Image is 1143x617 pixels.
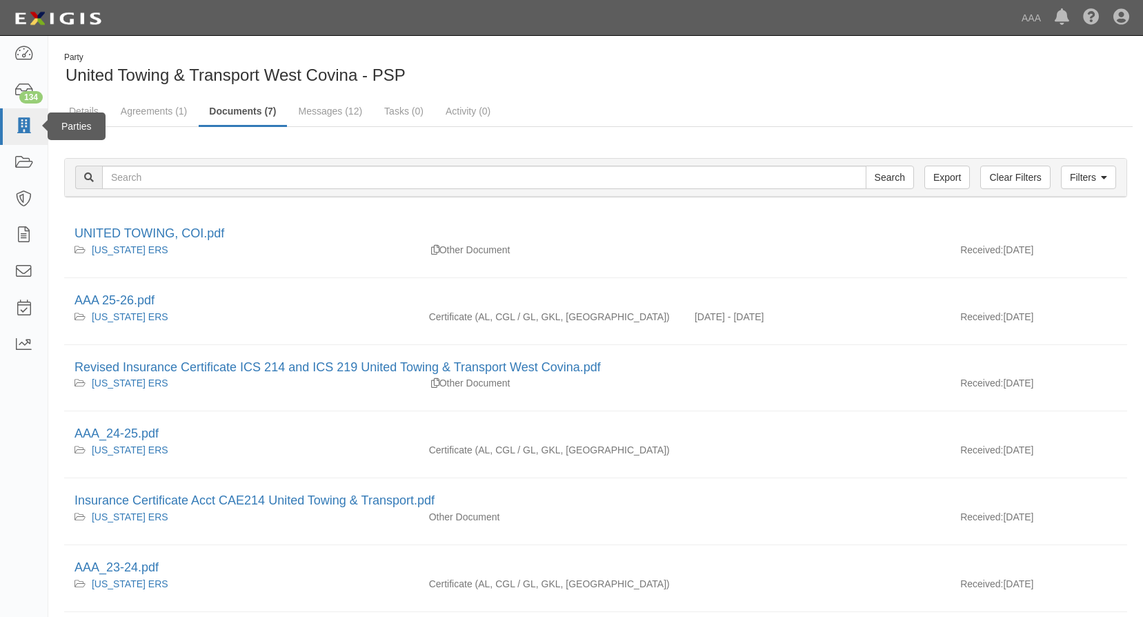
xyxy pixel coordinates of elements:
input: Search [102,166,866,189]
a: Documents (7) [199,97,286,127]
div: Effective 09/07/2025 - Expiration 09/07/2026 [684,310,950,324]
div: [DATE] [950,577,1127,598]
a: [US_STATE] ERS [92,378,168,389]
p: Received: [960,443,1003,457]
p: Received: [960,510,1003,524]
div: Duplicate [431,376,439,390]
div: 134 [19,91,43,104]
div: United Towing & Transport West Covina - PSP [59,52,586,87]
div: Auto Liability Commercial General Liability / Garage Liability Garage Keepers Liability On-Hook [419,443,684,457]
p: Received: [960,243,1003,257]
div: Other Document [419,243,684,257]
p: Received: [960,310,1003,324]
a: [US_STATE] ERS [92,244,168,255]
a: Messages (12) [288,97,373,125]
img: logo-5460c22ac91f19d4615b14bd174203de0afe785f0fc80cf4dbbc73dc1793850b.png [10,6,106,31]
div: AAA 25-26.pdf [74,292,1117,310]
div: California ERS [74,510,408,524]
div: California ERS [74,243,408,257]
div: UNITED TOWING, COI.pdf [74,225,1117,243]
a: AAA_23-24.pdf [74,560,159,574]
a: AAA_24-25.pdf [74,427,159,440]
a: [US_STATE] ERS [92,578,168,589]
div: California ERS [74,577,408,591]
a: Activity (0) [435,97,501,125]
div: Effective - Expiration [684,376,950,377]
a: Export [924,166,970,189]
div: Parties [48,112,106,140]
div: Other Document [419,510,684,524]
div: California ERS [74,443,408,457]
div: Duplicate [431,243,439,257]
input: Search [866,166,914,189]
div: Insurance Certificate Acct CAE214 United Towing & Transport.pdf [74,492,1117,510]
div: [DATE] [950,510,1127,531]
a: Filters [1061,166,1116,189]
a: AAA [1015,4,1048,32]
p: Received: [960,577,1003,591]
div: [DATE] [950,376,1127,397]
div: [DATE] [950,443,1127,464]
div: AAA_24-25.pdf [74,425,1117,443]
div: Other Document [419,376,684,390]
a: UNITED TOWING, COI.pdf [74,226,224,240]
a: Clear Filters [980,166,1050,189]
div: Auto Liability Commercial General Liability / Garage Liability Garage Keepers Liability On-Hook [419,310,684,324]
a: Details [59,97,109,125]
div: Revised Insurance Certificate ICS 214 and ICS 219 United Towing & Transport West Covina.pdf [74,359,1117,377]
p: Received: [960,376,1003,390]
a: Revised Insurance Certificate ICS 214 and ICS 219 United Towing & Transport West Covina.pdf [74,360,601,374]
span: United Towing & Transport West Covina - PSP [66,66,406,84]
a: [US_STATE] ERS [92,511,168,522]
a: Agreements (1) [110,97,197,125]
div: Auto Liability Commercial General Liability / Garage Liability Garage Keepers Liability On-Hook [419,577,684,591]
a: Insurance Certificate Acct CAE214 United Towing & Transport.pdf [74,493,435,507]
div: Party [64,52,406,63]
a: Tasks (0) [374,97,434,125]
a: [US_STATE] ERS [92,444,168,456]
div: [DATE] [950,243,1127,264]
div: California ERS [74,310,408,324]
i: Help Center - Complianz [1083,10,1100,26]
a: AAA 25-26.pdf [74,293,155,307]
div: California ERS [74,376,408,390]
a: [US_STATE] ERS [92,311,168,322]
div: AAA_23-24.pdf [74,559,1117,577]
div: [DATE] [950,310,1127,331]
